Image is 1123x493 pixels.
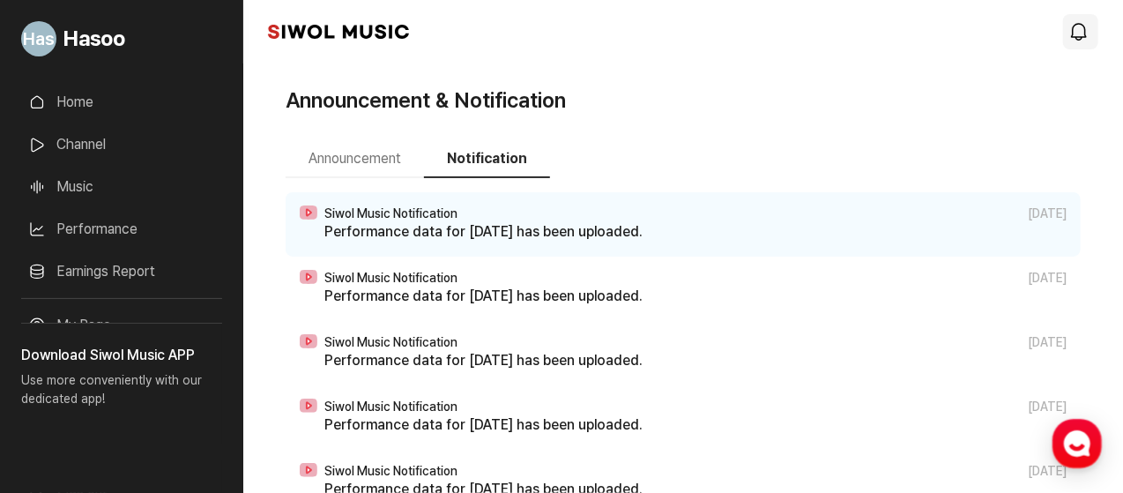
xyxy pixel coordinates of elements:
a: Siwol Music Notification [DATE] Performance data for [DATE] has been uploaded. [286,321,1081,385]
span: [DATE] [1028,400,1067,415]
span: Hasoo [63,23,125,55]
button: Notification [424,141,550,178]
a: Messages [116,347,227,391]
a: Home [5,347,116,391]
a: Earnings Report [21,254,222,289]
h3: Download Siwol Music APP [21,345,222,366]
span: Settings [261,373,304,387]
a: Siwol Music Notification [DATE] Performance data for [DATE] has been uploaded. [286,257,1081,321]
button: Announcement [286,141,424,178]
p: Performance data for [DATE] has been uploaded. [324,286,1067,307]
p: Performance data for [DATE] has been uploaded. [324,221,1067,243]
span: Siwol Music Notification [324,271,457,286]
a: Home [21,85,222,120]
a: Siwol Music Notification [DATE] Performance data for [DATE] has been uploaded. [286,385,1081,450]
span: [DATE] [1028,271,1067,286]
p: Performance data for [DATE] has been uploaded. [324,350,1067,371]
a: Performance [21,212,222,247]
span: Siwol Music Notification [324,206,457,221]
h1: Announcement & Notification [286,85,566,116]
a: Settings [227,347,338,391]
span: [DATE] [1028,464,1067,479]
span: Home [45,373,76,387]
p: Use more conveniently with our dedicated app! [21,366,222,422]
span: Siwol Music Notification [324,464,457,479]
span: [DATE] [1028,206,1067,221]
a: Siwol Music Notification [DATE] Performance data for [DATE] has been uploaded. [286,192,1081,257]
a: My Page [21,308,222,343]
span: Siwol Music Notification [324,335,457,350]
p: Performance data for [DATE] has been uploaded. [324,415,1067,436]
span: Messages [146,374,198,388]
span: [DATE] [1028,335,1067,350]
a: Go to My Profile [21,14,222,63]
span: Siwol Music Notification [324,400,457,415]
a: Channel [21,127,222,162]
a: Music [21,169,222,205]
a: modal.notifications [1063,14,1098,49]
